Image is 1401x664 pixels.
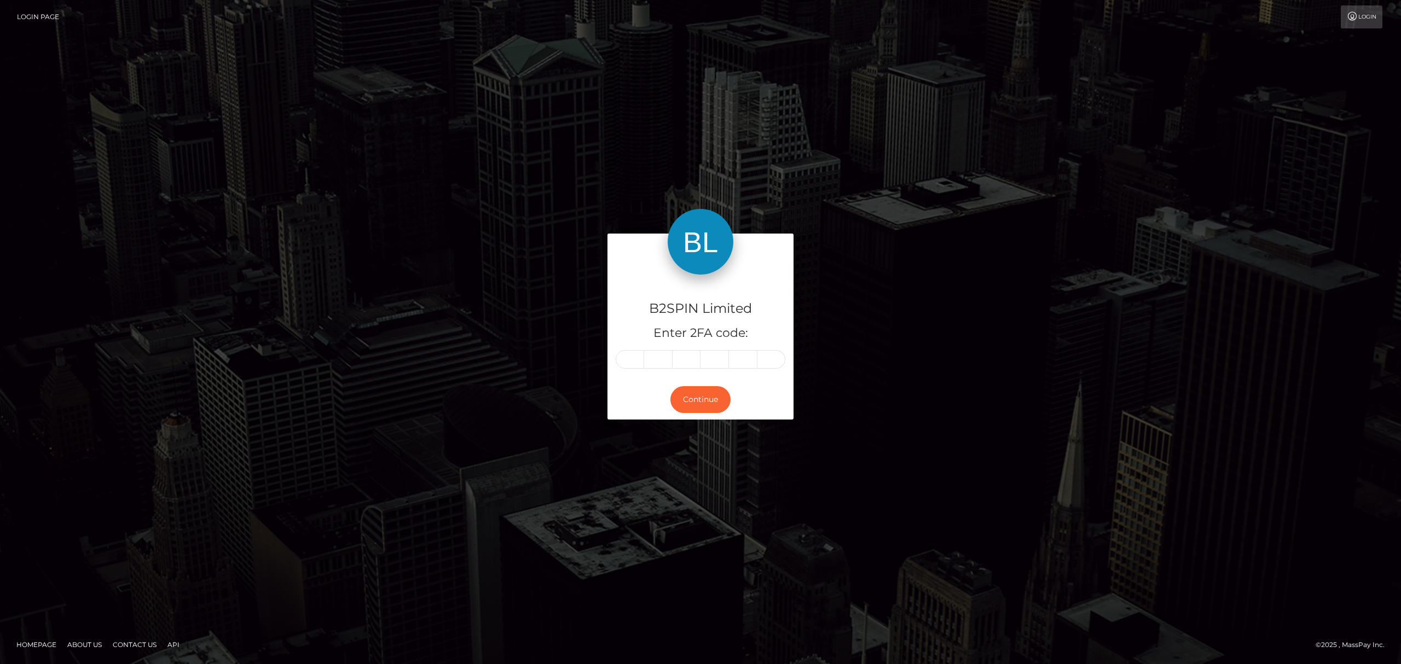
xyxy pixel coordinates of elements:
a: API [163,636,184,653]
a: Login [1341,5,1382,28]
a: Homepage [12,636,61,653]
a: Login Page [17,5,59,28]
img: B2SPIN Limited [668,209,733,275]
a: Contact Us [108,636,161,653]
h4: B2SPIN Limited [616,299,785,318]
div: © 2025 , MassPay Inc. [1316,639,1393,651]
a: About Us [63,636,106,653]
h5: Enter 2FA code: [616,325,785,342]
button: Continue [670,386,731,413]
